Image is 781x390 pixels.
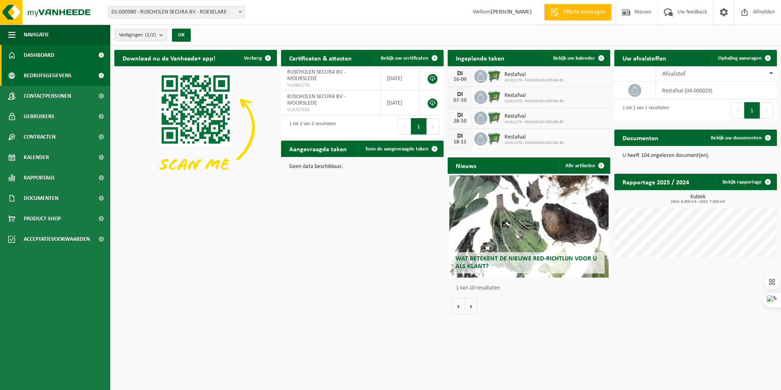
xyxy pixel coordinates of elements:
button: OK [172,29,191,42]
a: Alle artikelen [559,157,609,174]
span: Offerte aanvragen [561,8,607,16]
button: 1 [744,102,760,119]
button: Next [760,102,773,119]
p: Geen data beschikbaar. [289,164,435,170]
td: [DATE] [381,91,420,115]
span: 10-911175 - RIJSCHOLEN SECURA BV [504,78,564,83]
div: 18-11 [452,139,468,145]
button: Vorige [452,298,465,314]
h2: Nieuws [448,157,484,173]
div: DI [452,112,468,119]
span: Toon de aangevraagde taken [365,146,428,152]
span: Afvalstof [662,71,685,77]
count: (2/2) [145,32,156,38]
span: Product Shop [24,208,61,229]
span: Contracten [24,127,56,147]
h2: Rapportage 2025 / 2024 [614,174,697,190]
div: 1 tot 1 van 1 resultaten [618,101,669,119]
span: 2024: 9,900 m3 - 2025: 7,920 m3 [618,200,777,204]
a: Offerte aanvragen [544,4,611,20]
button: Verberg [237,50,276,66]
span: Ophaling aanvragen [718,56,762,61]
img: WB-0660-HPE-GN-01 [487,90,501,103]
h2: Documenten [614,130,667,146]
span: Gebruikers [24,106,54,127]
span: Contactpersonen [24,86,71,106]
h2: Certificaten & attesten [281,50,360,66]
h2: Aangevraagde taken [281,141,355,157]
h2: Download nu de Vanheede+ app! [114,50,223,66]
span: RIJSCHOLEN SECURA BV - MOORSLEDE [287,94,346,106]
button: Vestigingen(2/2) [114,29,167,41]
h2: Ingeplande taken [448,50,513,66]
h2: Uw afvalstoffen [614,50,674,66]
img: Download de VHEPlus App [114,66,277,188]
span: Kalender [24,147,49,168]
span: RIJSCHOLEN SECURA BV - MOORSLEDE [287,69,346,82]
span: Verberg [244,56,262,61]
img: WB-0660-HPE-GN-01 [487,110,501,124]
span: VLA901774 [287,82,374,89]
a: Bekijk uw certificaten [374,50,443,66]
span: 01-000980 - RIJSCHOLEN SECURA BV - ROESELARE [108,7,244,18]
strong: [PERSON_NAME] [491,9,532,15]
a: Bekijk uw documenten [704,130,776,146]
span: Bekijk uw kalender [553,56,595,61]
button: Previous [398,118,411,134]
button: Volgende [465,298,478,314]
div: DI [452,91,468,98]
a: Toon de aangevraagde taken [359,141,443,157]
span: Rapportage [24,168,55,188]
span: VLA707356 [287,107,374,113]
a: Wat betekent de nieuwe RED-richtlijn voor u als klant? [449,175,609,278]
span: Bekijk uw documenten [711,135,762,141]
a: Bekijk uw kalender [547,50,609,66]
button: Previous [731,102,744,119]
button: Next [427,118,440,134]
span: Documenten [24,188,58,208]
span: Bekijk uw certificaten [381,56,428,61]
div: DI [452,70,468,77]
span: 10-911175 - RIJSCHOLEN SECURA BV [504,99,564,104]
span: Bedrijfsgegevens [24,65,71,86]
td: [DATE] [381,66,420,91]
span: Acceptatievoorwaarden [24,229,90,249]
button: 1 [411,118,427,134]
div: 28-10 [452,119,468,124]
p: U heeft 104 ongelezen document(en). [623,153,769,159]
div: DI [452,133,468,139]
img: WB-0660-HPE-GN-01 [487,69,501,83]
h3: Kubiek [618,194,777,204]
span: Wat betekent de nieuwe RED-richtlijn voor u als klant? [455,256,597,270]
p: 1 van 10 resultaten [456,285,606,291]
span: Restafval [504,72,564,78]
a: Ophaling aanvragen [712,50,776,66]
span: Restafval [504,113,564,120]
div: 1 tot 2 van 2 resultaten [285,117,336,135]
a: Bekijk rapportage [716,174,776,190]
span: 10-911175 - RIJSCHOLEN SECURA BV [504,120,564,125]
div: 16-09 [452,77,468,83]
span: Restafval [504,134,564,141]
span: Vestigingen [119,29,156,41]
span: Restafval [504,92,564,99]
span: Navigatie [24,25,49,45]
span: 01-000980 - RIJSCHOLEN SECURA BV - ROESELARE [108,6,245,18]
img: WB-0660-HPE-GN-01 [487,131,501,145]
td: restafval (04-000029) [656,82,777,99]
span: Dashboard [24,45,54,65]
span: 10-911175 - RIJSCHOLEN SECURA BV [504,141,564,146]
div: 07-10 [452,98,468,103]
